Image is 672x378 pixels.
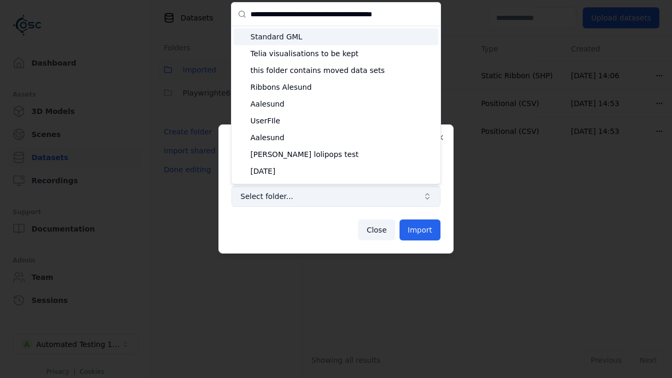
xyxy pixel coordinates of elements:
[250,115,434,126] span: UserFIle
[250,31,434,42] span: Standard GML
[232,26,440,184] div: Suggestions
[250,183,434,193] span: Usama dataset
[250,65,434,76] span: this folder contains moved data sets
[250,166,434,176] span: [DATE]
[250,99,434,109] span: Aalesund
[250,132,434,143] span: Aalesund
[250,48,434,59] span: Telia visualisations to be kept
[250,149,434,160] span: [PERSON_NAME] lolipops test
[250,82,434,92] span: Ribbons Alesund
